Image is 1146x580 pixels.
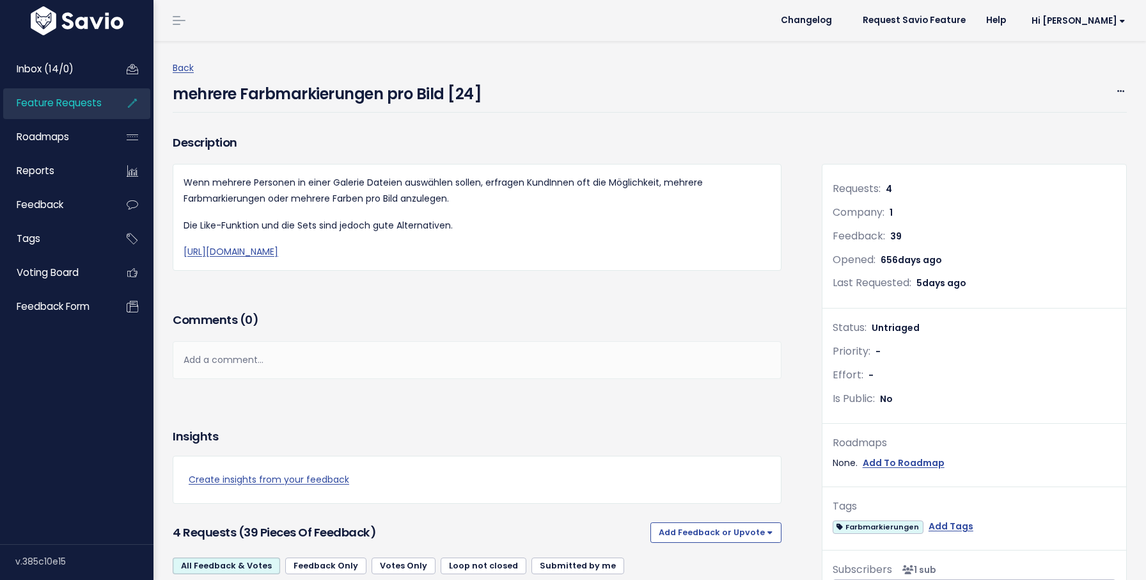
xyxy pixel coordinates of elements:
span: 0 [245,312,253,328]
span: 39 [890,230,902,243]
span: Priority: [833,344,870,358]
span: - [875,345,881,358]
span: Status: [833,320,867,335]
span: Company: [833,205,884,220]
span: Hi [PERSON_NAME] [1032,16,1126,26]
span: Feedback: [833,229,885,243]
span: Voting Board [17,266,79,279]
a: Voting Board [3,258,106,287]
a: [URL][DOMAIN_NAME] [184,245,278,258]
a: Submitted by me [531,558,624,574]
span: Reports [17,164,54,177]
span: Tags [17,232,40,245]
span: Roadmaps [17,130,69,143]
button: Add Feedback or Upvote [650,522,781,543]
span: 656 [881,254,942,266]
span: Feedback [17,198,63,211]
span: Untriaged [872,321,920,334]
a: All Feedback & Votes [173,558,280,574]
a: Farbmarkierungen [833,519,923,535]
h3: Description [173,134,781,152]
div: Add a comment... [173,341,781,379]
a: Help [976,11,1016,30]
span: Is Public: [833,391,875,406]
a: Loop not closed [441,558,526,574]
a: Add Tags [929,519,973,535]
a: Create insights from your feedback [189,472,765,488]
span: No [880,392,893,405]
a: Feature Requests [3,88,106,118]
span: 4 [886,182,892,195]
a: Hi [PERSON_NAME] [1016,11,1136,31]
h3: Insights [173,428,218,446]
span: 5 [916,277,966,289]
span: Feature Requests [17,96,102,109]
div: Roadmaps [833,434,1116,453]
span: Feedback form [17,300,90,313]
span: Requests: [833,181,881,196]
span: Effort: [833,367,863,382]
span: Changelog [781,16,832,25]
h3: Comments ( ) [173,311,781,329]
span: 1 [890,206,893,219]
a: Reports [3,156,106,186]
a: Roadmaps [3,122,106,152]
h3: 4 Requests (39 pieces of Feedback) [173,524,645,542]
a: Votes Only [372,558,436,574]
p: Wenn mehrere Personen in einer Galerie Dateien auswählen sollen, erfragen KundInnen oft die Mögli... [184,175,771,207]
p: Die Like-Funktion und die Sets sind jedoch gute Alternativen. [184,218,771,234]
span: Opened: [833,252,875,267]
a: Request Savio Feature [852,11,976,30]
a: Inbox (14/0) [3,54,106,84]
a: Feedback form [3,292,106,321]
span: Inbox (14/0) [17,62,74,76]
span: <p><strong>Subscribers</strong><br><br> - Felix Junk<br> </p> [897,563,936,576]
div: v.385c10e15 [15,545,153,578]
a: Add To Roadmap [863,455,945,471]
a: Tags [3,224,106,254]
span: Last Requested: [833,275,911,290]
a: Back [173,61,194,74]
span: days ago [922,277,966,289]
a: Feedback [3,190,106,220]
span: days ago [898,254,942,266]
div: None. [833,455,1116,471]
div: Tags [833,497,1116,516]
span: - [868,369,874,382]
span: Subscribers [833,562,892,577]
span: Farbmarkierungen [833,520,923,534]
a: Feedback Only [285,558,366,574]
img: logo-white.9d6f32f41409.svg [27,6,127,35]
h4: mehrere Farbmarkierungen pro Bild [24] [173,76,482,106]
